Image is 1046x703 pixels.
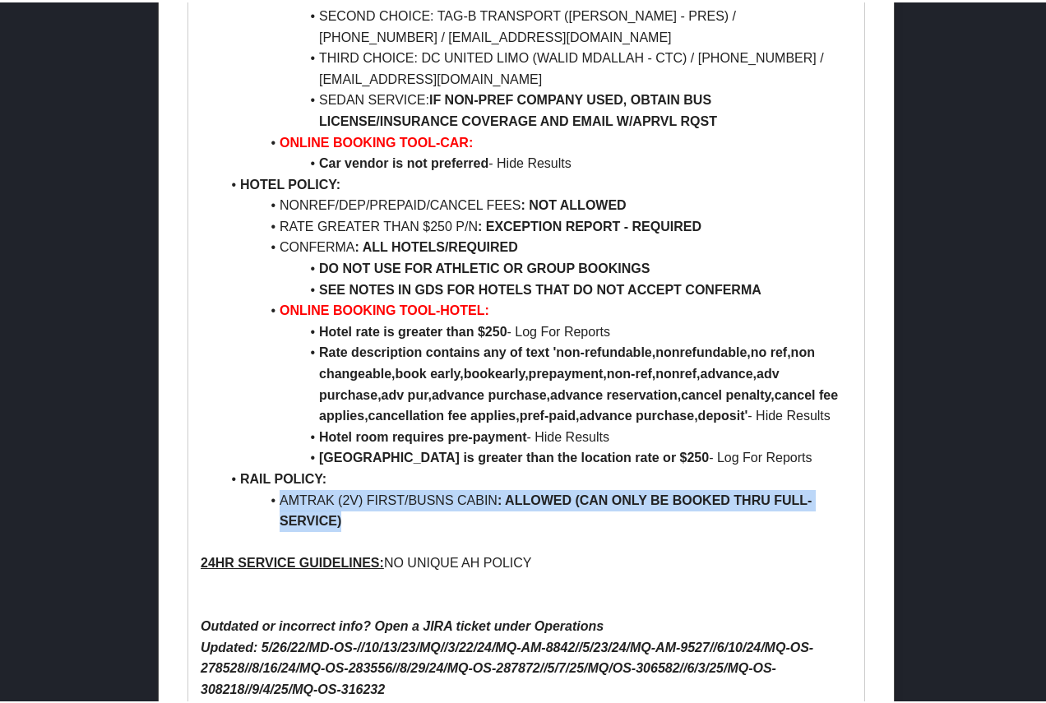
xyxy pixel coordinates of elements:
strong: ONLINE BOOKING TOOL-HOTEL: [280,301,489,315]
li: RATE GREATER THAN $250 P/N [220,214,852,235]
li: SEDAN SERVICE: [220,87,852,129]
li: THIRD CHOICE: DC UNITED LIMO (WALID MDALLAH - CTC) / [PHONE_NUMBER] / [EMAIL_ADDRESS][DOMAIN_NAME] [220,45,852,87]
li: SECOND CHOICE: TAG-B TRANSPORT ([PERSON_NAME] - PRES) / [PHONE_NUMBER] / [EMAIL_ADDRESS][DOMAIN_N... [220,3,852,45]
strong: IF NON-PREF COMPANY USED, OBTAIN BUS LICENSE/INSURANCE COVERAGE AND EMAIL W/APRVL RQST [319,90,717,126]
strong: : ALL HOTELS/REQUIRED [355,238,518,252]
u: 24HR SERVICE GUIDELINES: [201,553,384,567]
strong: : NOT ALLOWED [521,196,626,210]
strong: Car vendor is not preferred [319,154,488,168]
strong: DO NOT USE FOR ATHLETIC OR GROUP BOOKINGS [319,259,650,273]
strong: RAIL POLICY: [240,469,326,483]
strong: SEE NOTES IN GDS FOR HOTELS THAT DO NOT ACCEPT CONFERMA [319,280,761,294]
strong: HOTEL POLICY: [240,175,340,189]
em: Outdated or incorrect info? Open a JIRA ticket under Operations [201,617,604,631]
li: - Log For Reports [220,445,852,466]
strong: [GEOGRAPHIC_DATA] is greater than the location rate or $250 [319,448,709,462]
strong: : [478,217,482,231]
em: Updated: 5/26/22/MD-OS-//10/13/23/MQ//3/22/24/MQ-AM-8842//5/23/24/MQ-AM-9527//6/10/24/MQ-OS-27852... [201,638,813,694]
strong: ONLINE BOOKING TOOL-CAR: [280,133,473,147]
li: NONREF/DEP/PREPAID/CANCEL FEES [220,192,852,214]
strong: Hotel room requires pre-payment [319,428,527,442]
p: NO UNIQUE AH POLICY [201,550,852,571]
strong: Hotel rate is greater than $250 [319,322,507,336]
li: - Log For Reports [220,319,852,340]
li: - Hide Results [220,150,852,172]
li: - Hide Results [220,424,852,446]
strong: EXCEPTION REPORT - REQUIRED [486,217,701,231]
strong: Rate description contains any of text 'non-refundable,nonrefundable,no ref,non changeable,book ea... [319,343,842,420]
li: - Hide Results [220,340,852,423]
li: AMTRAK (2V) FIRST/BUSNS CABIN [220,488,852,530]
strong: : ALLOWED (CAN ONLY BE BOOKED THRU FULL-SERVICE) [280,491,812,526]
li: CONFERMA [220,234,852,256]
